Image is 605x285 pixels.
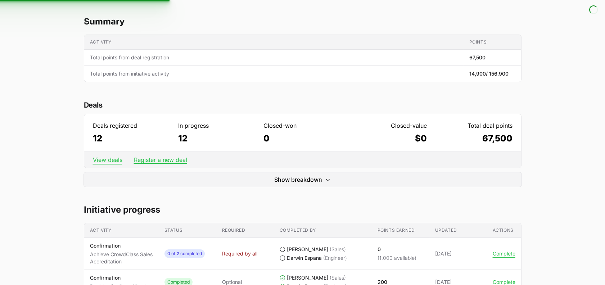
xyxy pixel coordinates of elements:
[287,246,328,253] span: [PERSON_NAME]
[84,99,522,111] h2: Deals
[90,274,146,281] p: Confirmation
[486,71,509,77] span: / 156,900
[378,254,416,262] p: (1,000 available)
[263,121,342,130] dt: Closed-won
[90,70,458,77] span: Total points from initiative activity
[84,99,522,187] section: Deal statistics
[90,54,458,61] span: Total points from deal registration
[378,246,416,253] p: 0
[287,254,322,262] span: Darwin Espana
[178,121,256,130] dt: In progress
[287,274,328,281] span: [PERSON_NAME]
[429,223,487,238] th: Updated
[434,121,512,130] dt: Total deal points
[84,223,159,238] th: Activity
[93,133,171,144] dd: 12
[487,223,521,238] th: Actions
[84,172,522,187] button: Show breakdownExpand/Collapse
[493,250,515,257] button: Complete
[263,133,342,144] dd: 0
[84,16,522,82] section: GRUPO QUATTRO's progress summary
[274,175,322,184] span: Show breakdown
[434,133,512,144] dd: 67,500
[330,274,346,281] span: (Sales)
[159,223,216,238] th: Status
[84,16,522,27] h2: Summary
[372,223,429,238] th: Points earned
[93,121,171,130] dt: Deals registered
[464,35,521,50] th: Points
[349,133,427,144] dd: $0
[93,156,122,163] a: View deals
[323,254,347,262] span: (Engineer)
[274,223,372,238] th: Completed by
[222,250,257,257] span: Required by all
[325,177,331,182] svg: Expand/Collapse
[84,204,522,216] h2: Initiative progress
[90,251,153,265] p: Achieve CrowdClass Sales Accreditation
[469,54,486,61] span: 67,500
[349,121,427,130] dt: Closed-value
[90,242,153,249] p: Confirmation
[330,246,346,253] span: (Sales)
[178,133,256,144] dd: 12
[216,223,274,238] th: Required
[435,250,481,257] span: [DATE]
[469,70,509,77] span: 14,900
[134,156,187,163] a: Register a new deal
[84,35,464,50] th: Activity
